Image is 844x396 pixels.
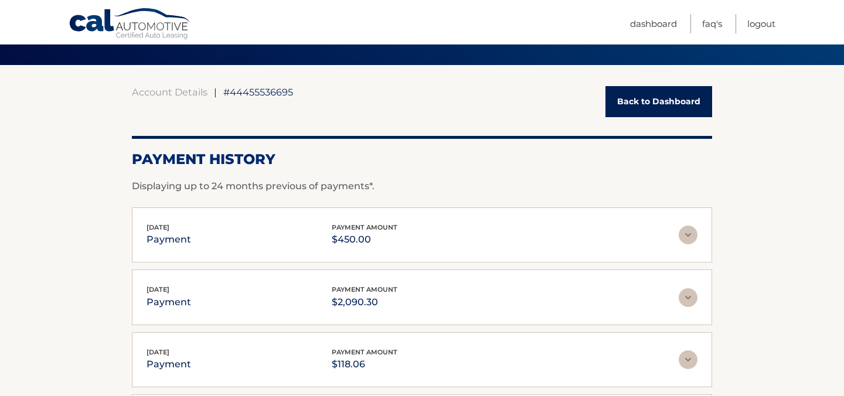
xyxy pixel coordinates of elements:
[332,348,397,356] span: payment amount
[223,86,293,98] span: #44455536695
[332,356,397,373] p: $118.06
[679,288,697,307] img: accordion-rest.svg
[679,350,697,369] img: accordion-rest.svg
[679,226,697,244] img: accordion-rest.svg
[630,14,677,33] a: Dashboard
[147,231,191,248] p: payment
[147,285,169,293] span: [DATE]
[332,223,397,231] span: payment amount
[147,223,169,231] span: [DATE]
[332,285,397,293] span: payment amount
[147,356,191,373] p: payment
[132,86,207,98] a: Account Details
[132,151,712,168] h2: Payment History
[214,86,217,98] span: |
[332,294,397,310] p: $2,090.30
[332,231,397,248] p: $450.00
[605,86,712,117] a: Back to Dashboard
[132,179,712,193] p: Displaying up to 24 months previous of payments*.
[147,348,169,356] span: [DATE]
[702,14,722,33] a: FAQ's
[147,294,191,310] p: payment
[747,14,775,33] a: Logout
[69,8,192,42] a: Cal Automotive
